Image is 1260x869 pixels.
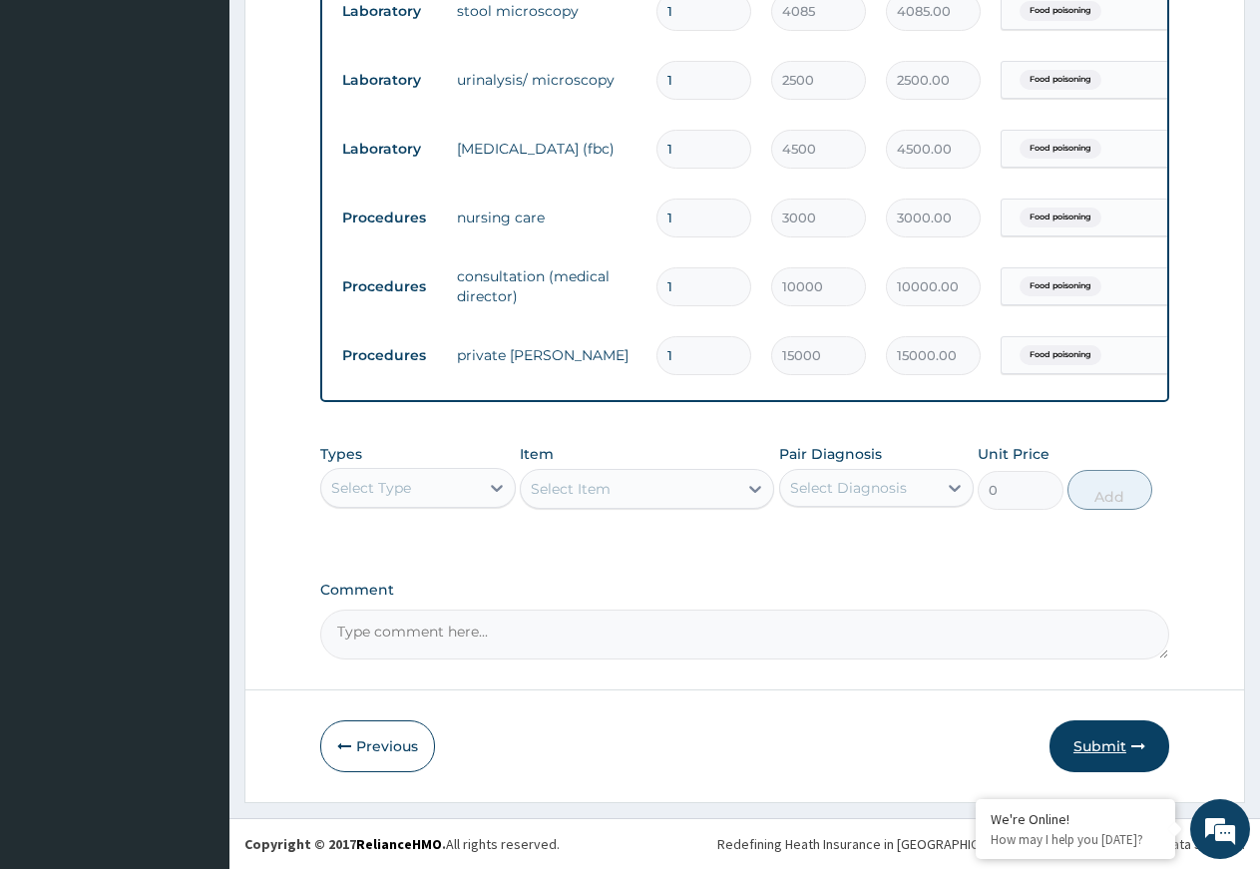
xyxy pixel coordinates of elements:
img: d_794563401_company_1708531726252_794563401 [37,100,81,150]
td: private [PERSON_NAME] [447,335,646,375]
td: Laboratory [332,62,447,99]
label: Pair Diagnosis [779,444,882,464]
div: Redefining Heath Insurance in [GEOGRAPHIC_DATA] using Telemedicine and Data Science! [717,834,1245,854]
div: Select Diagnosis [790,478,907,498]
span: Food poisoning [1020,70,1101,90]
footer: All rights reserved. [229,818,1260,869]
button: Previous [320,720,435,772]
label: Item [520,444,554,464]
button: Add [1067,470,1152,510]
span: Food poisoning [1020,345,1101,365]
div: Minimize live chat window [327,10,375,58]
td: nursing care [447,198,646,237]
label: Unit Price [978,444,1050,464]
label: Comment [320,582,1169,599]
span: We're online! [116,251,275,453]
a: RelianceHMO [356,835,442,853]
td: Procedures [332,337,447,374]
label: Types [320,446,362,463]
span: Food poisoning [1020,276,1101,296]
td: Laboratory [332,131,447,168]
td: Procedures [332,268,447,305]
div: Select Type [331,478,411,498]
span: Food poisoning [1020,139,1101,159]
p: How may I help you today? [991,831,1160,848]
td: Procedures [332,200,447,236]
strong: Copyright © 2017 . [244,835,446,853]
td: urinalysis/ microscopy [447,60,646,100]
span: Food poisoning [1020,208,1101,227]
span: Food poisoning [1020,1,1101,21]
td: consultation (medical director) [447,256,646,316]
div: We're Online! [991,810,1160,828]
button: Submit [1050,720,1169,772]
textarea: Type your message and hit 'Enter' [10,545,380,615]
div: Chat with us now [104,112,335,138]
td: [MEDICAL_DATA] (fbc) [447,129,646,169]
